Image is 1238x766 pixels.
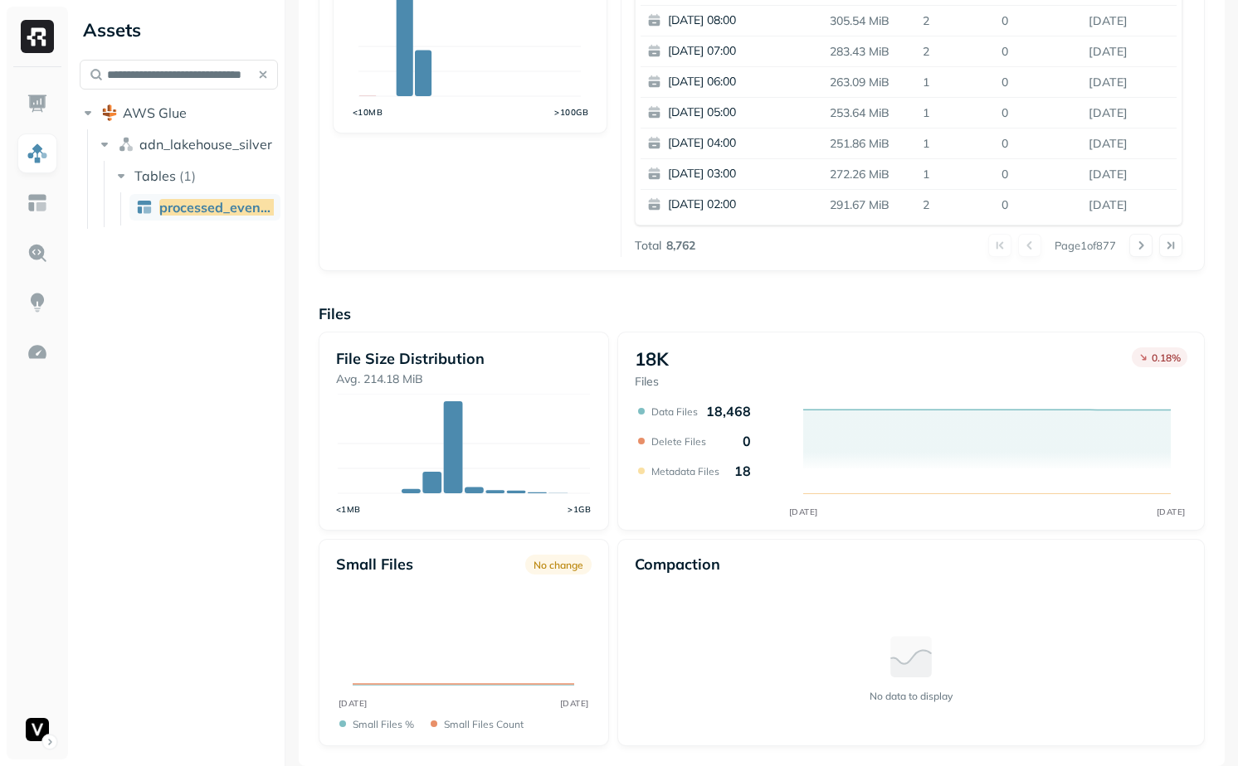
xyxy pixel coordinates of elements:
p: Small files % [353,718,414,730]
img: Optimization [27,342,48,363]
p: 1 [916,68,995,97]
p: 272.26 MiB [823,160,916,189]
tspan: [DATE] [788,507,817,517]
img: Ryft [21,20,54,53]
p: 253.64 MiB [823,99,916,128]
p: [DATE] 04:00 [668,135,829,152]
p: Small files count [444,718,524,730]
p: File Size Distribution [336,349,591,368]
p: Compaction [635,555,720,574]
p: [DATE] 07:00 [668,43,829,60]
p: Aug 29, 2025 [1082,191,1177,220]
p: [DATE] 03:00 [668,166,829,182]
tspan: [DATE] [339,698,368,709]
p: Page 1 of 877 [1055,238,1116,253]
p: No data to display [870,690,953,702]
span: Tables [134,167,176,184]
span: AWS Glue [123,104,187,121]
p: Avg. 214.18 MiB [336,371,591,387]
p: 0 [743,433,751,449]
p: 8,762 [666,238,695,254]
button: [DATE] 04:00 [641,128,836,158]
p: No change [534,559,583,571]
img: namespace [118,136,134,153]
p: Aug 29, 2025 [1082,129,1177,158]
p: [DATE] 06:00 [668,74,829,90]
p: Aug 29, 2025 [1082,160,1177,189]
tspan: >100GB [555,107,589,118]
button: Tables(1) [113,162,280,189]
img: Dashboard [27,93,48,114]
p: Delete Files [651,435,706,448]
button: adn_lakehouse_silver [96,131,279,158]
p: 0 [995,160,1082,189]
p: Aug 29, 2025 [1082,37,1177,66]
p: 283.43 MiB [823,37,916,66]
p: 291.67 MiB [823,191,916,220]
div: Assets [80,17,278,43]
p: [DATE] 05:00 [668,104,829,121]
p: 18 [734,463,751,479]
p: 0.18 % [1152,351,1181,364]
p: ( 1 ) [179,167,196,184]
p: Files [319,304,1205,323]
img: Voodoo [26,718,49,741]
button: [DATE] 03:00 [641,159,836,189]
tspan: [DATE] [1156,507,1185,517]
p: Files [635,374,669,390]
p: 0 [995,68,1082,97]
button: [DATE] 02:00 [641,190,836,220]
p: Aug 29, 2025 [1082,7,1177,36]
p: 0 [995,129,1082,158]
tspan: <1MB [336,504,361,515]
button: [DATE] 08:00 [641,6,836,36]
p: 263.09 MiB [823,68,916,97]
button: [DATE] 07:00 [641,36,836,66]
a: processed_events_bid_user_id_dim [129,194,280,221]
p: Aug 29, 2025 [1082,68,1177,97]
p: 2 [916,7,995,36]
img: Query Explorer [27,242,48,264]
p: 0 [995,99,1082,128]
p: 18K [635,347,669,371]
p: 251.86 MiB [823,129,916,158]
button: AWS Glue [80,99,278,126]
p: 2 [916,37,995,66]
p: 1 [916,160,995,189]
p: 0 [995,191,1082,220]
p: Total [635,238,661,254]
p: 1 [916,129,995,158]
img: Asset Explorer [27,192,48,214]
tspan: >1GB [568,504,592,515]
span: processed_events_bid_user_id_dim [159,199,381,216]
tspan: [DATE] [560,698,589,709]
p: Metadata Files [651,465,719,478]
button: [DATE] 06:00 [641,67,836,97]
p: 305.54 MiB [823,7,916,36]
p: 2 [916,191,995,220]
img: root [101,104,118,121]
img: table [136,199,153,216]
img: Assets [27,143,48,164]
p: 18,468 [706,403,751,419]
p: 1 [916,99,995,128]
p: 0 [995,37,1082,66]
p: Data Files [651,405,698,418]
p: [DATE] 02:00 [668,196,829,213]
p: [DATE] 08:00 [668,12,829,29]
span: adn_lakehouse_silver [139,136,272,153]
p: Small files [336,555,413,574]
tspan: <10MB [353,107,383,118]
button: [DATE] 05:00 [641,98,836,128]
p: Aug 29, 2025 [1082,99,1177,128]
p: 0 [995,7,1082,36]
img: Insights [27,292,48,313]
